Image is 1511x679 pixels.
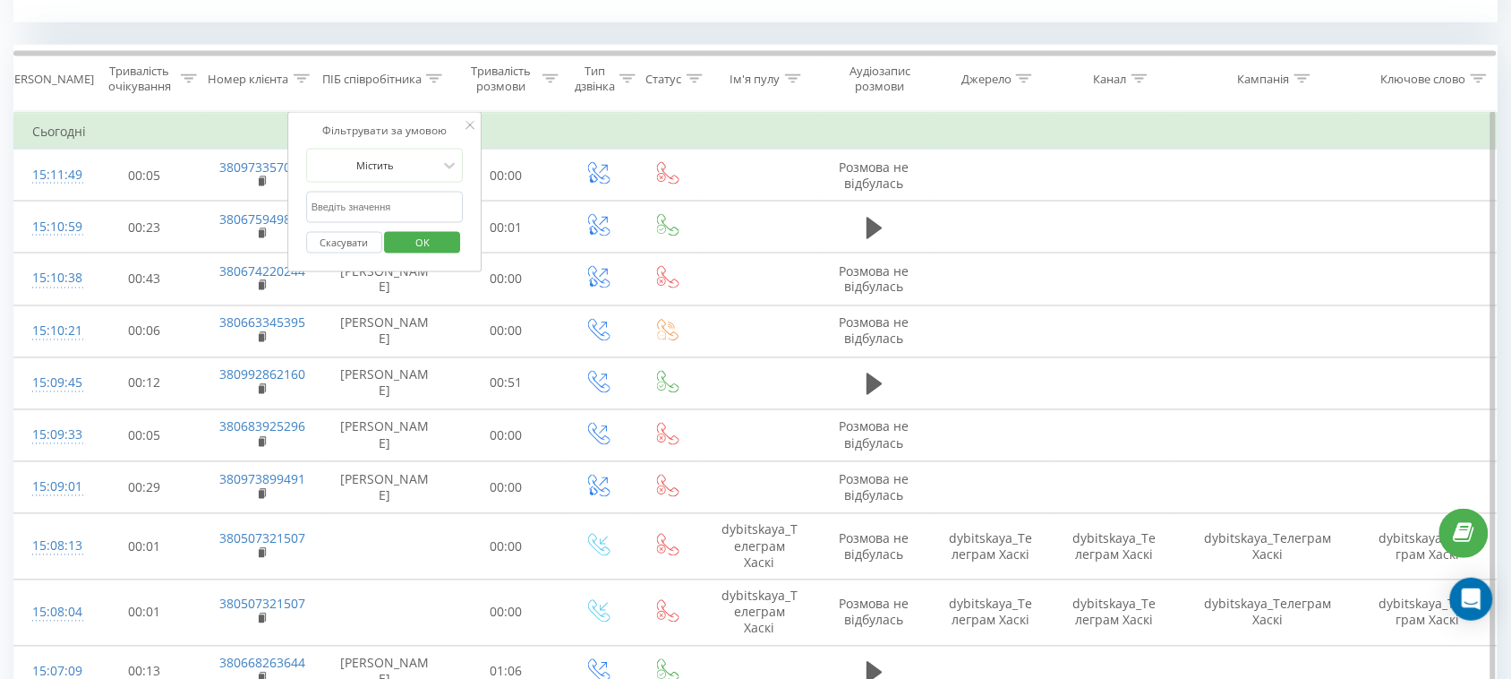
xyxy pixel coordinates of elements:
td: dybitskaya_Телеграм Хаскі [1053,514,1176,580]
span: Розмова не відбулась [840,262,909,296]
td: dybitskaya_Телеграм Хаскі [1053,580,1176,646]
div: [PERSON_NAME] [4,72,94,87]
span: Розмова не відбулась [840,530,909,563]
td: 00:06 [87,305,201,357]
td: 00:00 [448,580,563,646]
td: 00:00 [448,514,563,580]
span: Розмова не відбулась [840,159,909,192]
a: 380992862160 [219,366,305,383]
td: [PERSON_NAME] [320,462,448,514]
td: 00:05 [87,150,201,202]
span: Розмова не відбулась [840,418,909,451]
div: 15:10:21 [32,314,69,349]
div: 15:09:45 [32,366,69,401]
a: 380507321507 [219,530,305,547]
td: 00:12 [87,357,201,409]
div: Фільтрувати за умовою [306,122,464,140]
td: [PERSON_NAME] [320,305,448,357]
a: 380683925296 [219,418,305,435]
td: 00:51 [448,357,563,409]
a: 380507321507 [219,596,305,613]
td: 00:05 [87,410,201,462]
div: 15:11:49 [32,158,69,193]
td: dybitskaya_Телеграм Хаскі [1176,580,1360,646]
td: 00:00 [448,150,563,202]
a: 380663345395 [219,314,305,331]
td: dybitskaya_Телеграм Хаскі [1176,514,1360,580]
td: 00:01 [87,580,201,646]
td: dybitskaya_Телеграм Хаскі [1360,580,1497,646]
div: Ім'я пулу [730,72,781,87]
div: Аудіозапис розмови [835,64,925,94]
a: 380668263644 [219,655,305,672]
div: ПІБ співробітника [322,72,422,87]
td: 00:00 [448,305,563,357]
input: Введіть значення [306,192,464,223]
td: 00:01 [87,514,201,580]
a: 380973899491 [219,471,305,488]
div: 15:09:01 [32,470,69,505]
div: Номер клієнта [209,72,289,87]
td: 00:00 [448,254,563,305]
td: 00:00 [448,410,563,462]
td: [PERSON_NAME] [320,357,448,409]
td: 00:01 [448,202,563,254]
td: dybitskaya_Телеграм Хаскі [1360,514,1497,580]
div: Канал [1094,72,1127,87]
div: Тип дзвінка [575,64,615,94]
div: Статус [646,72,682,87]
button: OK [385,232,461,254]
div: 15:10:38 [32,262,69,297]
div: Джерело [961,72,1012,87]
td: Сьогодні [14,114,1498,150]
td: 00:23 [87,202,201,254]
td: dybitskaya_Телеграм Хаскі [700,580,819,646]
div: Тривалість очікування [103,64,176,94]
td: dybitskaya_Телеграм Хаскі [700,514,819,580]
button: Скасувати [306,232,382,254]
td: dybitskaya_Телеграм Хаскі [929,580,1053,646]
span: Розмова не відбулась [840,596,909,629]
td: [PERSON_NAME] [320,410,448,462]
div: Ключове слово [1381,72,1466,87]
td: 00:29 [87,462,201,514]
div: 15:08:04 [32,596,69,631]
td: 00:43 [87,254,201,305]
span: Розмова не відбулась [840,314,909,348]
a: 380973357068 [219,159,305,176]
span: OK [397,228,448,256]
div: 15:09:33 [32,418,69,453]
a: 380675949863 [219,211,305,228]
span: Розмова не відбулась [840,471,909,504]
div: Кампанія [1238,72,1290,87]
div: 15:08:13 [32,529,69,564]
td: 00:00 [448,462,563,514]
a: 380674220244 [219,262,305,279]
td: [PERSON_NAME] [320,254,448,305]
div: Тривалість розмови [465,64,538,94]
div: 15:10:59 [32,210,69,245]
div: Open Intercom Messenger [1450,578,1493,621]
td: dybitskaya_Телеграм Хаскі [929,514,1053,580]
